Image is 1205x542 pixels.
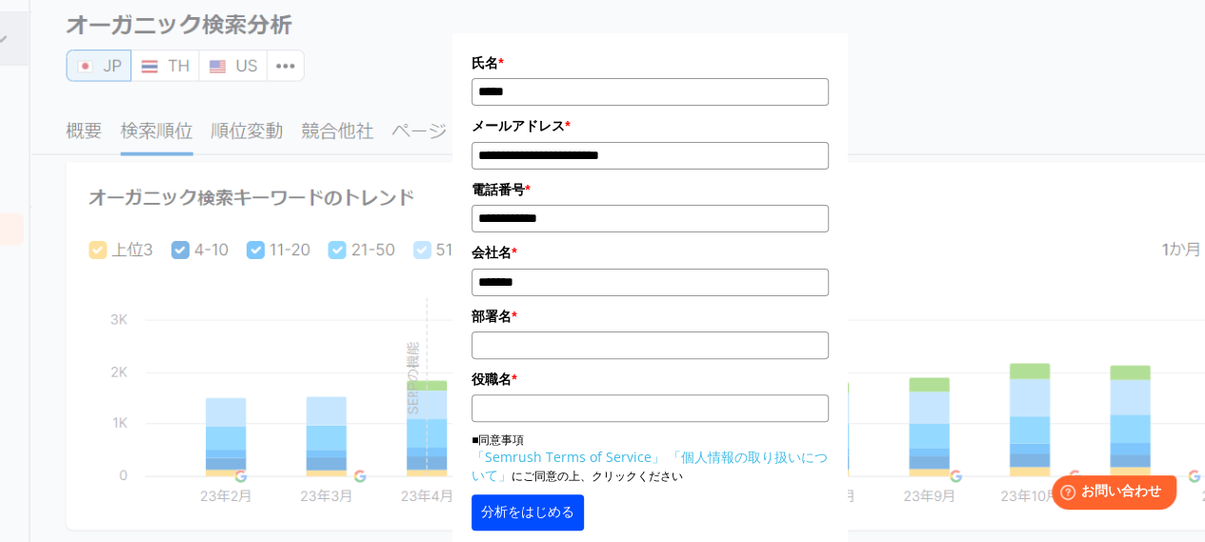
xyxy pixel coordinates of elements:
label: メールアドレス [472,115,829,136]
label: 氏名 [472,52,829,73]
button: 分析をはじめる [472,494,584,531]
label: 役職名 [472,369,829,390]
a: 「Semrush Terms of Service」 [472,448,665,466]
a: 「個人情報の取り扱いについて」 [472,448,828,484]
label: 電話番号 [472,179,829,200]
label: 部署名 [472,306,829,327]
label: 会社名 [472,242,829,263]
p: ■同意事項 にご同意の上、クリックください [472,432,829,485]
iframe: Help widget launcher [1035,468,1184,521]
